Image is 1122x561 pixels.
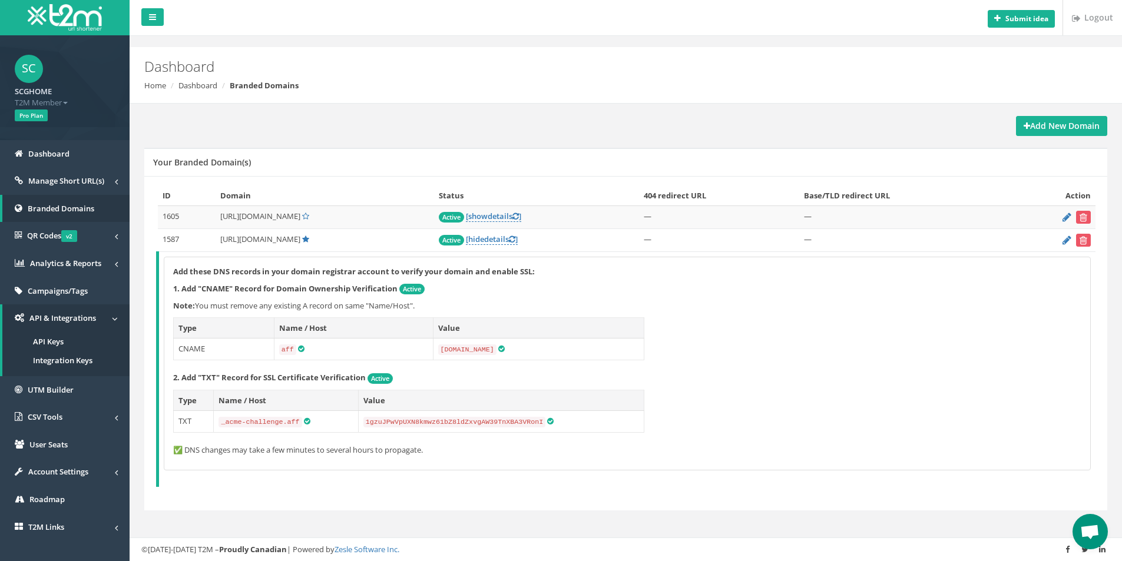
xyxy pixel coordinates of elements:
span: hide [468,234,484,244]
a: [showdetails] [466,211,521,222]
th: Type [174,317,274,338]
span: T2M Member [15,97,115,108]
th: Value [433,317,644,338]
th: Type [174,390,214,411]
td: CNAME [174,338,274,360]
code: aff [279,344,296,355]
img: T2M [28,4,102,31]
h2: Dashboard [144,59,944,74]
a: API Keys [2,332,130,351]
a: Zesle Software Inc. [335,544,399,555]
a: Default [302,234,309,244]
code: [DOMAIN_NAME] [438,344,497,355]
span: Active [439,235,464,245]
a: Set Default [302,211,309,221]
a: SCGHOME T2M Member [15,83,115,108]
span: Analytics & Reports [30,258,101,268]
td: — [799,229,1012,252]
td: — [639,229,799,252]
th: Name / Host [214,390,358,411]
span: Manage Short URL(s) [28,175,104,186]
th: Base/TLD redirect URL [799,185,1012,206]
strong: Add these DNS records in your domain registrar account to verify your domain and enable SSL: [173,266,535,277]
span: CSV Tools [28,411,62,422]
strong: 1. Add "CNAME" Record for Domain Ownership Verification [173,283,398,294]
div: Open chat [1073,514,1108,549]
a: Add New Domain [1016,116,1107,136]
code: _acme-challenge.aff [219,417,302,427]
th: Name / Host [274,317,433,338]
strong: SCGHOME [15,86,52,97]
a: Home [144,80,166,91]
div: ©[DATE]-[DATE] T2M – | Powered by [141,544,1110,555]
code: 1gzuJPwVpUXN8kmwz61bZ8ldZxvgAW39TnXBA3VRonI [363,417,546,427]
strong: Proudly Canadian [219,544,287,555]
span: User Seats [29,439,68,450]
span: Roadmap [29,494,65,504]
span: Integration Keys [33,355,92,366]
span: show [468,211,488,221]
td: — [639,206,799,229]
span: Pro Plan [15,109,48,121]
th: Domain [216,185,435,206]
span: QR Codes [27,230,77,241]
th: Status [434,185,638,206]
span: SC [15,55,43,83]
th: 404 redirect URL [639,185,799,206]
span: Campaigns/Tags [28,286,88,296]
span: API Keys [33,336,64,347]
span: [URL][DOMAIN_NAME] [220,234,300,244]
button: Submit idea [988,10,1055,28]
span: Dashboard [28,148,69,159]
b: Note: [173,300,195,311]
span: Active [399,284,425,294]
span: API & Integrations [29,313,96,323]
p: ✅ DNS changes may take a few minutes to several hours to propagate. [173,444,1081,456]
span: Account Settings [28,466,88,477]
b: Submit idea [1005,14,1048,24]
span: v2 [61,230,77,242]
th: Action [1011,185,1095,206]
a: [hidedetails] [466,234,518,245]
th: Value [358,390,644,411]
span: T2M Links [28,522,64,532]
p: You must remove any existing A record on same "Name/Host". [173,300,1081,311]
span: Branded Domains [28,203,94,214]
span: Active [439,212,464,223]
td: — [799,206,1012,229]
td: 1587 [158,229,216,252]
a: Integration Keys [2,351,130,370]
strong: 2. Add "TXT" Record for SSL Certificate Verification [173,372,366,383]
h5: Your Branded Domain(s) [153,158,251,167]
td: 1605 [158,206,216,229]
th: ID [158,185,216,206]
a: Dashboard [178,80,217,91]
strong: Add New Domain [1024,120,1100,131]
td: TXT [174,411,214,433]
span: UTM Builder [28,384,74,395]
span: [URL][DOMAIN_NAME] [220,211,300,221]
span: Active [368,373,393,384]
strong: Branded Domains [230,80,299,91]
